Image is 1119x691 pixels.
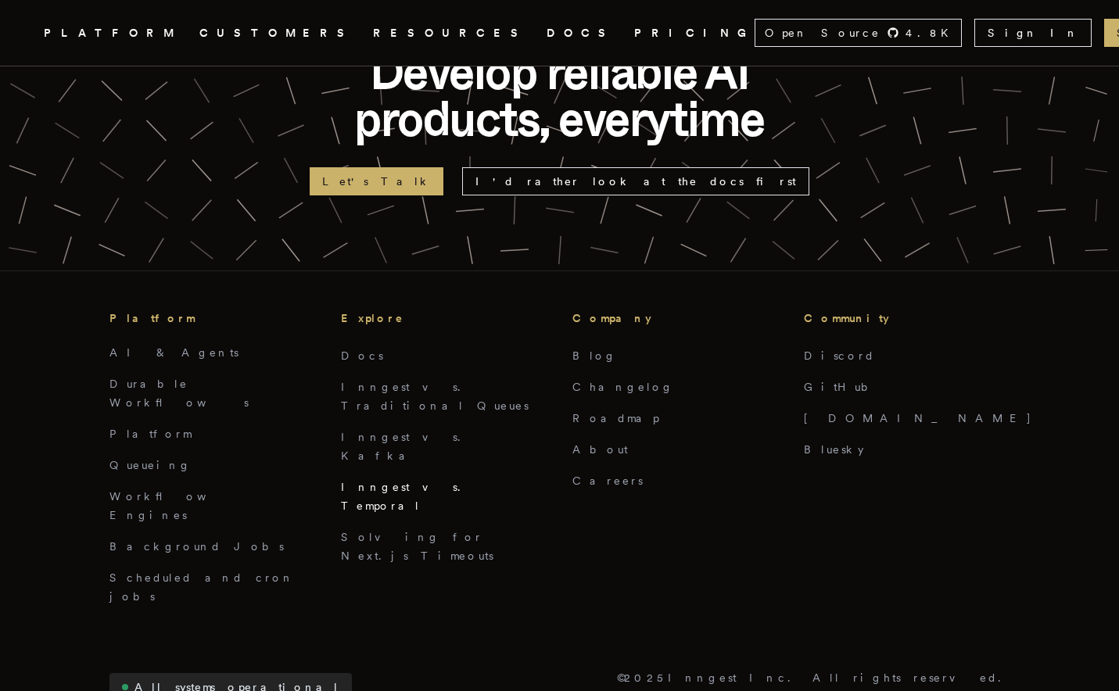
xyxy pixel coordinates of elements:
a: Inngest vs. Kafka [341,431,470,462]
a: Changelog [572,381,674,393]
button: PLATFORM [44,23,181,43]
a: Let's Talk [310,167,443,195]
a: Docs [341,349,383,362]
h3: Platform [109,309,316,328]
button: RESOURCES [373,23,528,43]
a: Workflow Engines [109,490,244,521]
a: Blog [572,349,617,362]
a: [DOMAIN_NAME] [804,412,1032,424]
a: Background Jobs [109,540,284,553]
h3: Community [804,309,1010,328]
a: Inngest vs. Traditional Queues [341,381,529,412]
a: I'd rather look at the docs first [462,167,809,195]
h3: Explore [341,309,547,328]
a: DOCS [547,23,615,43]
p: © 2025 Inngest Inc. All rights reserved. [617,668,1010,687]
a: About [572,443,628,456]
a: Queueing [109,459,192,471]
a: Platform [109,428,192,440]
a: PRICING [634,23,755,43]
a: Scheduled and cron jobs [109,571,295,603]
span: 4.8 K [906,25,958,41]
a: AI & Agents [109,346,239,359]
a: Careers [572,474,643,487]
a: Discord [804,349,875,362]
h3: Company [572,309,779,328]
a: Solving for Next.js Timeouts [341,531,493,562]
a: Roadmap [572,412,659,424]
p: Develop reliable AI products, everytime [310,48,810,142]
span: Open Source [765,25,880,41]
a: Sign In [974,19,1092,47]
a: Durable Workflows [109,378,249,409]
a: GitHub [804,381,878,393]
a: Inngest vs. Temporal [341,481,470,512]
a: CUSTOMERS [199,23,354,43]
a: Bluesky [804,443,863,456]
